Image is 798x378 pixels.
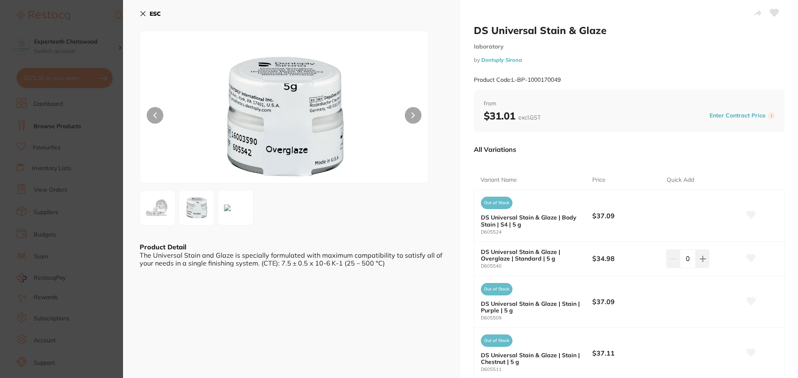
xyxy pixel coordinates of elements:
h2: DS Universal Stain & Glaze [474,24,785,37]
small: D605511 [481,367,592,372]
b: Product Detail [140,243,186,251]
b: $37.11 [592,349,659,358]
span: Out of Stock [481,334,512,347]
small: by [474,57,785,63]
small: Product Code: L-BP-1000170049 [474,76,561,83]
img: YXplLnBuZw [182,193,212,223]
div: The Universal Stain and Glaze is specially formulated with maximum compatibility to satisfy all o... [140,251,444,267]
p: All Variations [474,145,516,154]
small: D605524 [481,229,592,235]
span: Out of Stock [481,283,512,295]
small: D605509 [481,315,592,321]
small: D605540 [481,263,592,269]
b: $37.09 [592,297,659,306]
img: ZS5qcGc [221,201,234,215]
p: Variant Name [480,176,517,184]
p: Price [592,176,606,184]
small: laboratory [474,43,785,50]
img: YXplLnBuZw [198,52,371,183]
b: DS Universal Stain & Glaze | Overglaze | Standard | 5 g [481,249,581,262]
a: Dentsply Sirona [481,56,522,63]
b: DS Universal Stain & Glaze | Stain | Chestnut | 5 g [481,352,581,365]
button: Enter Contract Price [707,112,768,119]
b: DS Universal Stain & Glaze | Stain | Purple | 5 g [481,300,581,314]
img: Z3VpZGUuanBn [143,193,172,223]
span: excl. GST [518,114,541,121]
b: $31.01 [484,110,541,122]
button: ESC [140,7,161,21]
b: $34.98 [592,254,659,263]
b: DS Universal Stain & Glaze | Body Stain | S4 | 5 g [481,214,581,227]
p: Quick Add [667,176,694,184]
b: ESC [150,10,161,17]
b: $37.09 [592,211,659,220]
span: Out of Stock [481,197,512,209]
span: from [484,100,775,108]
label: i [768,112,775,119]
